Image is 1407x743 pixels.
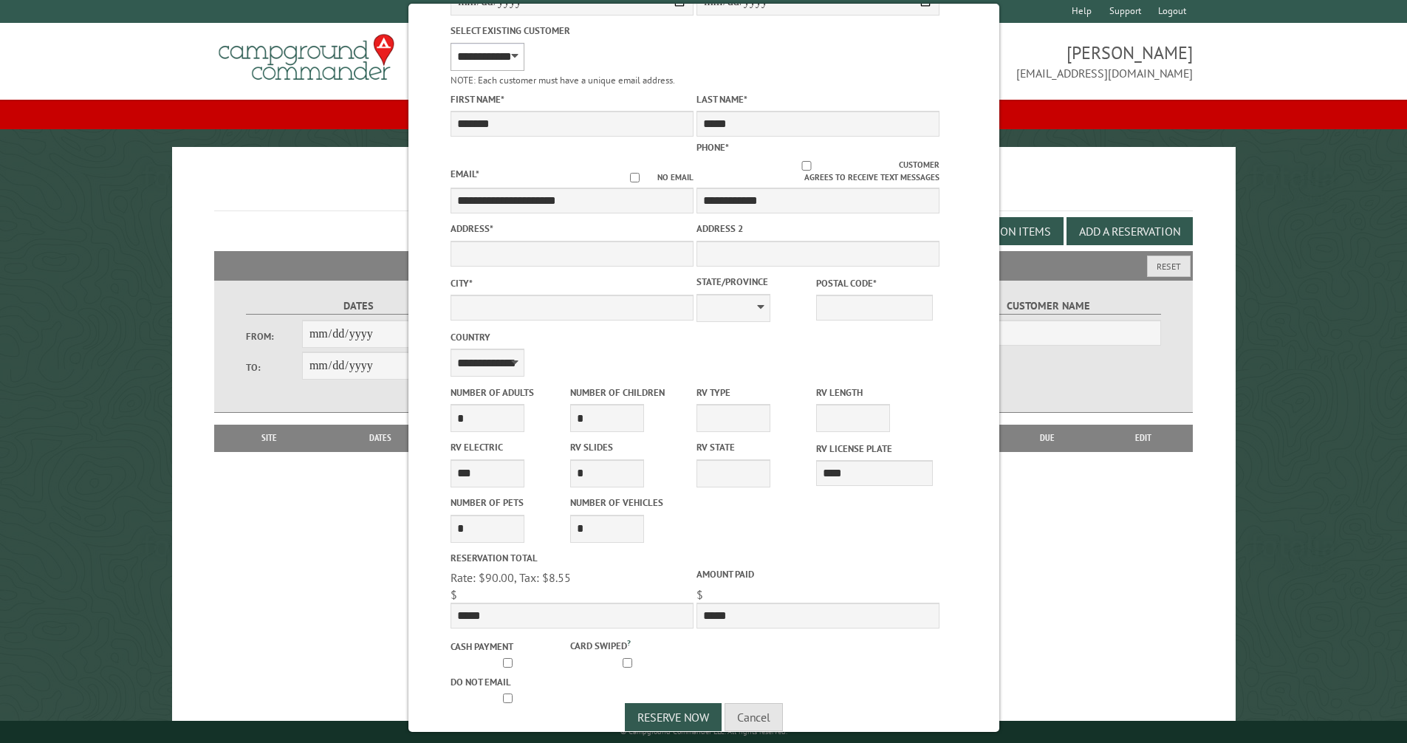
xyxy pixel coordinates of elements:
label: Number of Pets [451,496,567,510]
button: Add a Reservation [1067,217,1193,245]
button: Edit Add-on Items [937,217,1064,245]
label: RV Slides [570,440,687,454]
label: RV Type [696,386,813,400]
label: Card swiped [570,637,687,653]
label: To: [246,360,302,374]
small: NOTE: Each customer must have a unique email address. [451,74,675,86]
label: Amount paid [696,567,939,581]
label: No email [612,171,694,184]
label: Number of Children [570,386,687,400]
label: Do not email [451,675,567,689]
button: Reset [1147,256,1191,277]
label: From: [246,329,302,343]
label: RV State [696,440,813,454]
h1: Reservations [214,171,1194,211]
label: Customer agrees to receive text messages [696,159,939,184]
label: Email [451,168,479,180]
label: Reservation Total [451,551,694,565]
th: Dates [318,425,444,451]
span: $ [696,587,703,602]
h2: Filters [214,251,1194,279]
span: Rate: $90.00, Tax: $8.55 [451,570,571,585]
th: Site [222,425,318,451]
label: Address [451,222,694,236]
label: Dates [246,298,471,315]
a: ? [627,637,631,648]
label: Number of Vehicles [570,496,687,510]
label: Select existing customer [451,24,694,38]
label: Number of Adults [451,386,567,400]
button: Reserve Now [625,703,722,731]
button: Cancel [725,703,783,731]
label: First Name [451,92,694,106]
label: RV Length [816,386,933,400]
label: Cash payment [451,640,567,654]
small: © Campground Commander LLC. All rights reserved. [620,727,787,736]
label: Country [451,330,694,344]
label: City [451,276,694,290]
label: Last Name [696,92,939,106]
label: Customer Name [936,298,1161,315]
label: Postal Code [816,276,933,290]
label: Address 2 [696,222,939,236]
img: Campground Commander [214,29,399,86]
label: Phone [696,141,729,154]
input: No email [612,173,657,182]
th: Due [1001,425,1094,451]
label: RV Electric [451,440,567,454]
label: State/Province [696,275,813,289]
span: $ [451,587,457,602]
input: Customer agrees to receive text messages [713,161,899,171]
label: RV License Plate [816,442,933,456]
th: Edit [1094,425,1194,451]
